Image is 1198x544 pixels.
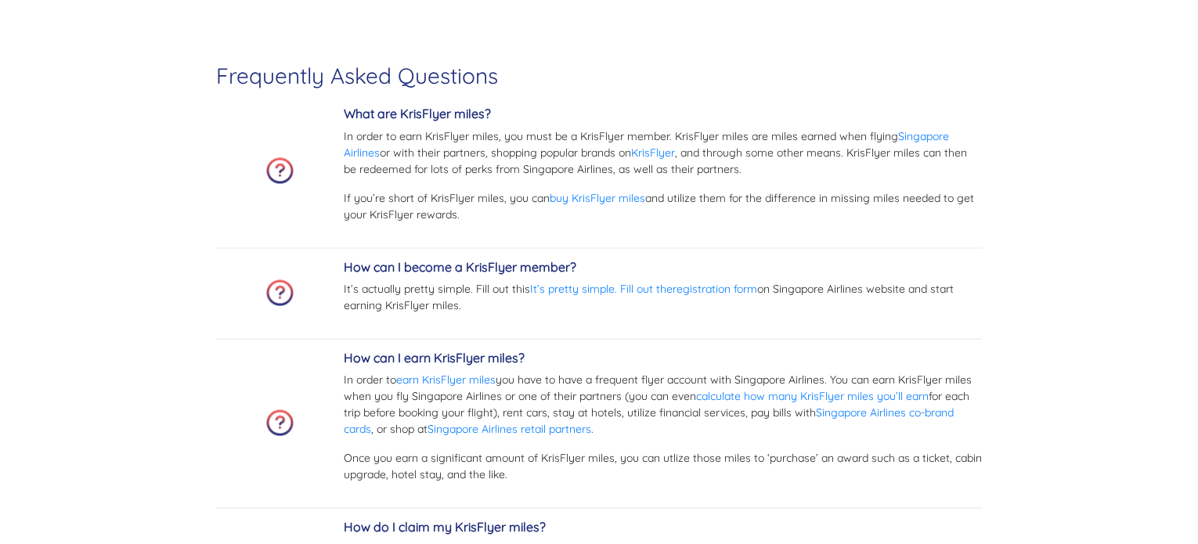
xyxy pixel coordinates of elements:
a: buy KrisFlyer miles [550,191,645,205]
a: It’s pretty simple. Fill out the [530,282,673,296]
a: Singapore Airlines co-brand cards [344,405,954,436]
a: earn KrisFlyer miles [396,373,496,387]
a: Singapore Airlines retail partners [428,422,591,436]
p: If you’re short of KrisFlyer miles, you can and utilize them for the difference in missing miles ... [344,190,982,223]
p: It’s actually pretty simple. Fill out this on Singapore Airlines website and start earning KrisFl... [344,281,982,314]
h5: What are KrisFlyer miles? [344,106,982,121]
h5: How can I become a KrisFlyer member? [344,260,982,275]
h5: How can I earn KrisFlyer miles? [344,351,982,366]
img: faq-icon.png [266,279,294,306]
a: Singapore Airlines [344,129,949,160]
img: faq-icon.png [266,157,294,184]
p: Once you earn a significant amount of KrisFlyer miles, you can utlize those miles to ‘purchase’ a... [344,450,982,483]
a: KrisFlyer [631,146,675,160]
img: faq-icon.png [266,409,294,436]
a: calculate how many KrisFlyer miles you’ll earn [696,389,929,403]
a: registration form [673,282,757,296]
p: In order to earn KrisFlyer miles, you must be a KrisFlyer member. KrisFlyer miles are miles earne... [344,128,982,178]
p: In order to you have to have a frequent flyer account with Singapore Airlines. You can earn KrisF... [344,372,982,438]
h5: How do I claim my KrisFlyer miles? [344,520,982,535]
h3: Frequently Asked Questions [216,63,982,89]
